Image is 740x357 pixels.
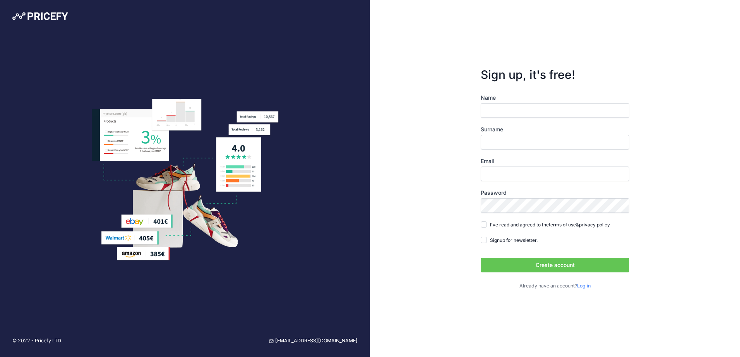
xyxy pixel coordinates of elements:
a: terms of use [549,222,576,228]
a: privacy policy [579,222,610,228]
p: © 2022 - Pricefy LTD [12,337,61,345]
label: Password [481,189,629,197]
h3: Sign up, it's free! [481,68,629,82]
img: Pricefy [12,12,68,20]
label: Email [481,157,629,165]
button: Create account [481,258,629,272]
p: Already have an account? [481,282,629,290]
a: Log in [577,283,591,289]
a: [EMAIL_ADDRESS][DOMAIN_NAME] [269,337,358,345]
span: Signup for newsletter. [490,237,538,243]
label: Name [481,94,629,102]
label: Surname [481,126,629,133]
span: I've read and agreed to the & [490,222,610,228]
